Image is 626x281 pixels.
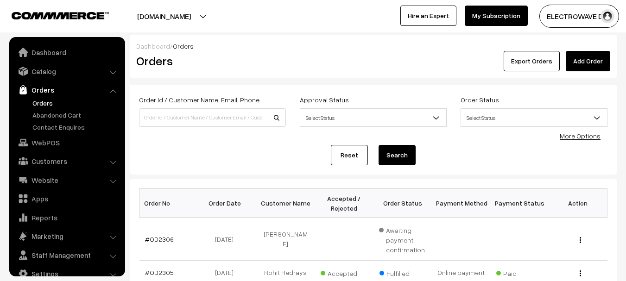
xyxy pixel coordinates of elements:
[321,266,367,278] span: Accepted
[496,266,543,278] span: Paid
[539,5,619,28] button: ELECTROWAVE DE…
[256,218,315,261] td: [PERSON_NAME]
[12,63,122,80] a: Catalog
[198,218,256,261] td: [DATE]
[12,134,122,151] a: WebPOS
[566,51,610,71] a: Add Order
[139,108,286,127] input: Order Id / Customer Name / Customer Email / Customer Phone
[198,189,256,218] th: Order Date
[379,223,426,255] span: Awaiting payment confirmation
[12,9,93,20] a: COMMMERCE
[580,237,581,243] img: Menu
[105,5,223,28] button: [DOMAIN_NAME]
[145,235,174,243] a: #OD2306
[12,44,122,61] a: Dashboard
[432,189,490,218] th: Payment Method
[373,189,432,218] th: Order Status
[465,6,528,26] a: My Subscription
[331,145,368,165] a: Reset
[490,218,549,261] td: -
[12,172,122,188] a: Website
[136,41,610,51] div: /
[379,266,426,278] span: Fulfilled
[379,145,416,165] button: Search
[173,42,194,50] span: Orders
[461,108,607,127] span: Select Status
[30,98,122,108] a: Orders
[30,122,122,132] a: Contact Enquires
[300,95,349,105] label: Approval Status
[30,110,122,120] a: Abandoned Cart
[12,190,122,207] a: Apps
[601,9,614,23] img: user
[12,81,122,98] a: Orders
[560,132,601,140] a: More Options
[12,209,122,226] a: Reports
[12,12,109,19] img: COMMMERCE
[504,51,560,71] button: Export Orders
[549,189,607,218] th: Action
[315,189,373,218] th: Accepted / Rejected
[490,189,549,218] th: Payment Status
[136,54,285,68] h2: Orders
[12,247,122,263] a: Staff Management
[461,110,607,126] span: Select Status
[300,108,447,127] span: Select Status
[461,95,499,105] label: Order Status
[580,270,581,276] img: Menu
[139,189,198,218] th: Order No
[12,228,122,244] a: Marketing
[139,95,259,105] label: Order Id / Customer Name, Email, Phone
[300,110,446,126] span: Select Status
[256,189,315,218] th: Customer Name
[145,269,174,276] a: #OD2305
[12,153,122,169] a: Customers
[400,6,456,26] a: Hire an Expert
[136,42,170,50] a: Dashboard
[315,218,373,261] td: -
